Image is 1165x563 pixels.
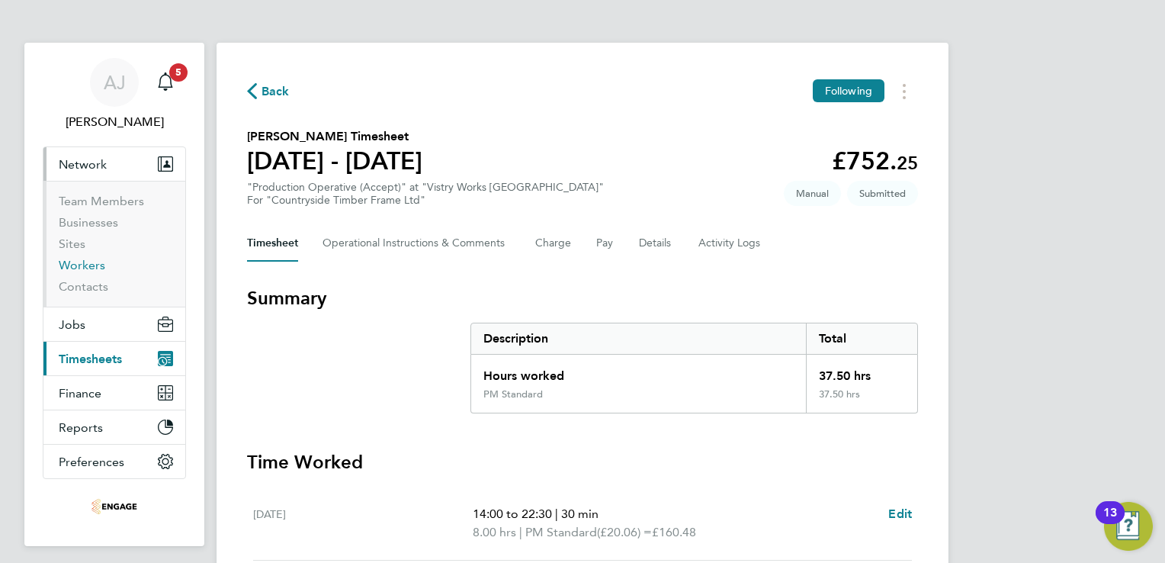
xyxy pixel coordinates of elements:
[806,355,917,388] div: 37.50 hrs
[891,79,918,103] button: Timesheets Menu
[169,63,188,82] span: 5
[43,307,185,341] button: Jobs
[784,181,841,206] span: This timesheet was manually created.
[555,507,558,521] span: |
[561,507,599,521] span: 30 min
[247,450,918,475] h3: Time Worked
[59,194,144,208] a: Team Members
[806,323,917,354] div: Total
[596,225,615,262] button: Pay
[104,72,126,92] span: AJ
[247,127,422,146] h2: [PERSON_NAME] Timesheet
[1103,513,1117,532] div: 13
[59,352,122,366] span: Timesheets
[262,82,290,101] span: Back
[253,505,473,542] div: [DATE]
[897,152,918,174] span: 25
[59,258,105,272] a: Workers
[470,323,918,413] div: Summary
[483,388,543,401] div: PM Standard
[24,43,204,546] nav: Main navigation
[888,505,912,523] a: Edit
[535,225,572,262] button: Charge
[59,386,101,401] span: Finance
[473,507,552,521] span: 14:00 to 22:30
[43,342,185,375] button: Timesheets
[59,317,85,332] span: Jobs
[43,376,185,410] button: Finance
[597,525,652,539] span: (£20.06) =
[323,225,511,262] button: Operational Instructions & Comments
[43,410,185,444] button: Reports
[91,494,137,519] img: acceptrec-logo-retina.png
[471,323,806,354] div: Description
[43,445,185,478] button: Preferences
[43,113,186,131] span: Aggie Jasinska
[652,525,696,539] span: £160.48
[59,215,118,230] a: Businesses
[519,525,522,539] span: |
[698,225,762,262] button: Activity Logs
[832,146,918,175] app-decimal: £752.
[1104,502,1153,551] button: Open Resource Center, 13 new notifications
[59,236,85,251] a: Sites
[525,523,597,542] span: PM Standard
[59,279,108,294] a: Contacts
[639,225,674,262] button: Details
[43,147,185,181] button: Network
[43,494,186,519] a: Go to home page
[247,181,604,207] div: "Production Operative (Accept)" at "Vistry Works [GEOGRAPHIC_DATA]"
[471,355,806,388] div: Hours worked
[847,181,918,206] span: This timesheet is Submitted.
[888,507,912,521] span: Edit
[247,194,604,207] div: For "Countryside Timber Frame Ltd"
[247,286,918,310] h3: Summary
[59,420,103,435] span: Reports
[150,58,181,107] a: 5
[43,58,186,131] a: AJ[PERSON_NAME]
[247,225,298,262] button: Timesheet
[813,79,884,102] button: Following
[59,455,124,469] span: Preferences
[247,82,290,101] button: Back
[247,146,422,176] h1: [DATE] - [DATE]
[473,525,516,539] span: 8.00 hrs
[806,388,917,413] div: 37.50 hrs
[43,181,185,307] div: Network
[59,157,107,172] span: Network
[825,84,872,98] span: Following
